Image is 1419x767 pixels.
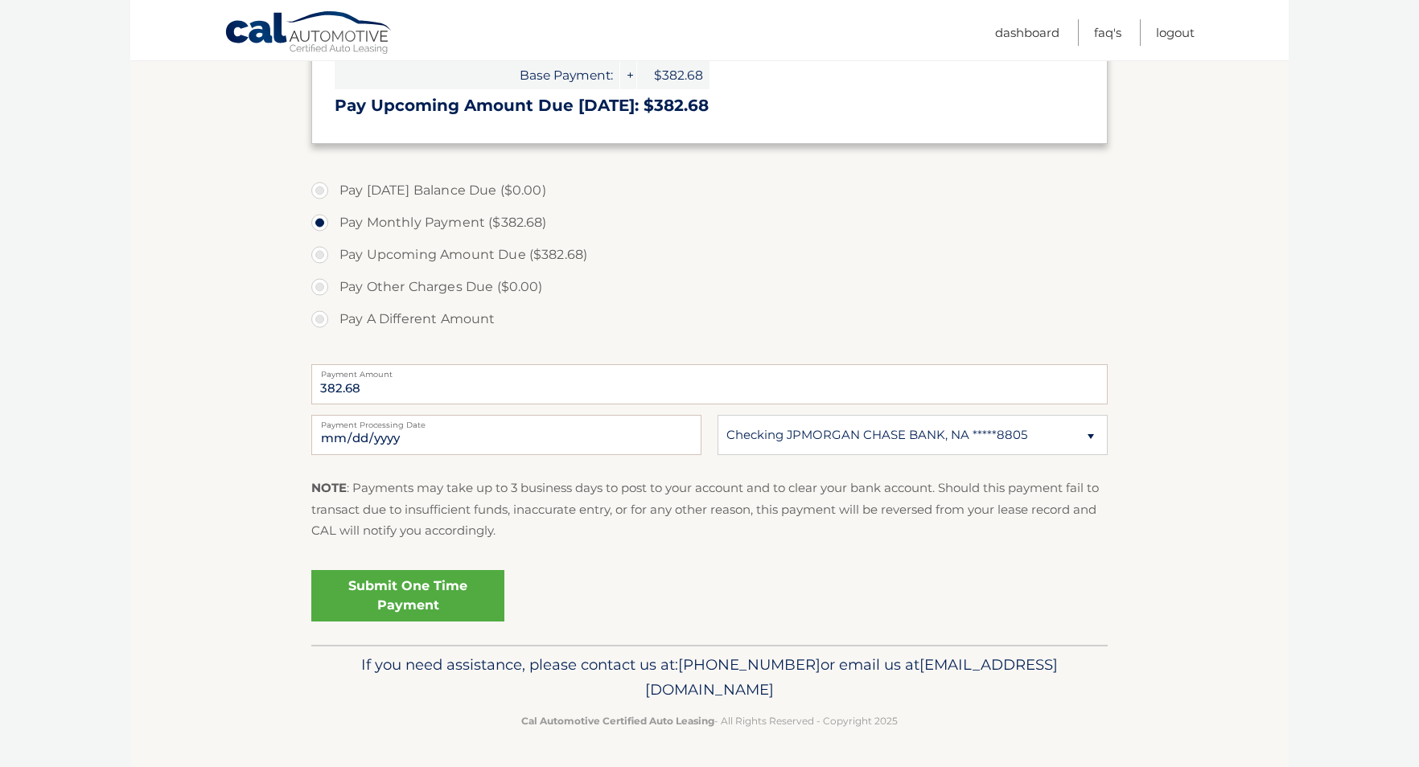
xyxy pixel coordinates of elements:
label: Pay Monthly Payment ($382.68) [311,207,1108,239]
label: Payment Amount [311,364,1108,377]
strong: Cal Automotive Certified Auto Leasing [521,715,714,727]
label: Pay A Different Amount [311,303,1108,335]
a: Dashboard [995,19,1059,46]
h3: Pay Upcoming Amount Due [DATE]: $382.68 [335,96,1084,116]
strong: NOTE [311,480,347,495]
a: Logout [1156,19,1195,46]
p: : Payments may take up to 3 business days to post to your account and to clear your bank account.... [311,478,1108,541]
span: $382.68 [637,61,709,89]
p: - All Rights Reserved - Copyright 2025 [322,712,1097,729]
span: Base Payment: [335,61,619,89]
a: FAQ's [1094,19,1121,46]
p: If you need assistance, please contact us at: or email us at [322,652,1097,703]
label: Pay Other Charges Due ($0.00) [311,271,1108,303]
label: Payment Processing Date [311,415,701,428]
input: Payment Amount [311,364,1108,404]
a: Submit One Time Payment [311,570,504,621]
label: Pay Upcoming Amount Due ($382.68) [311,239,1108,271]
a: Cal Automotive [224,10,393,57]
span: + [620,61,636,89]
input: Payment Date [311,415,701,455]
label: Pay [DATE] Balance Due ($0.00) [311,174,1108,207]
span: [PHONE_NUMBER] [678,655,821,674]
